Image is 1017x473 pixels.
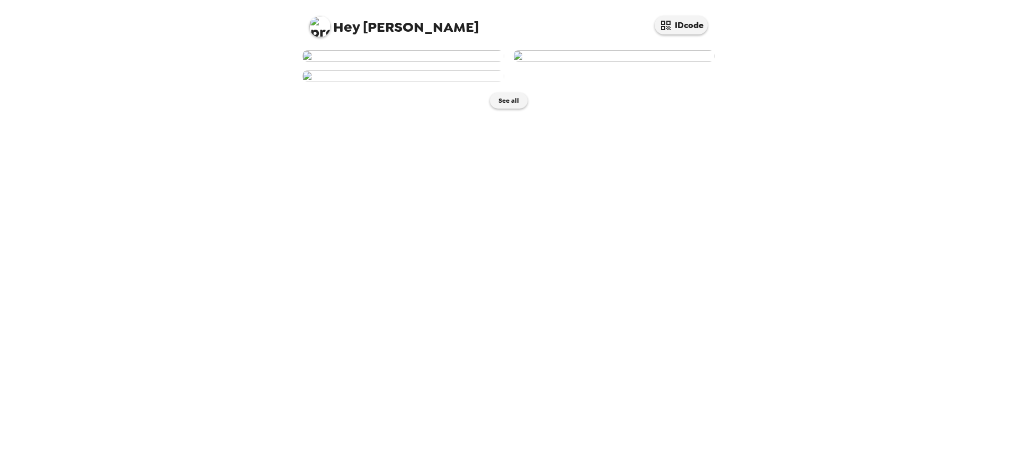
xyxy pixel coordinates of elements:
[490,93,528,109] button: See all
[333,17,360,37] span: Hey
[302,50,504,62] img: user-276051
[309,11,479,34] span: [PERSON_NAME]
[513,50,715,62] img: user-276050
[655,16,708,34] button: IDcode
[302,70,504,82] img: user-276047
[309,16,331,37] img: profile pic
